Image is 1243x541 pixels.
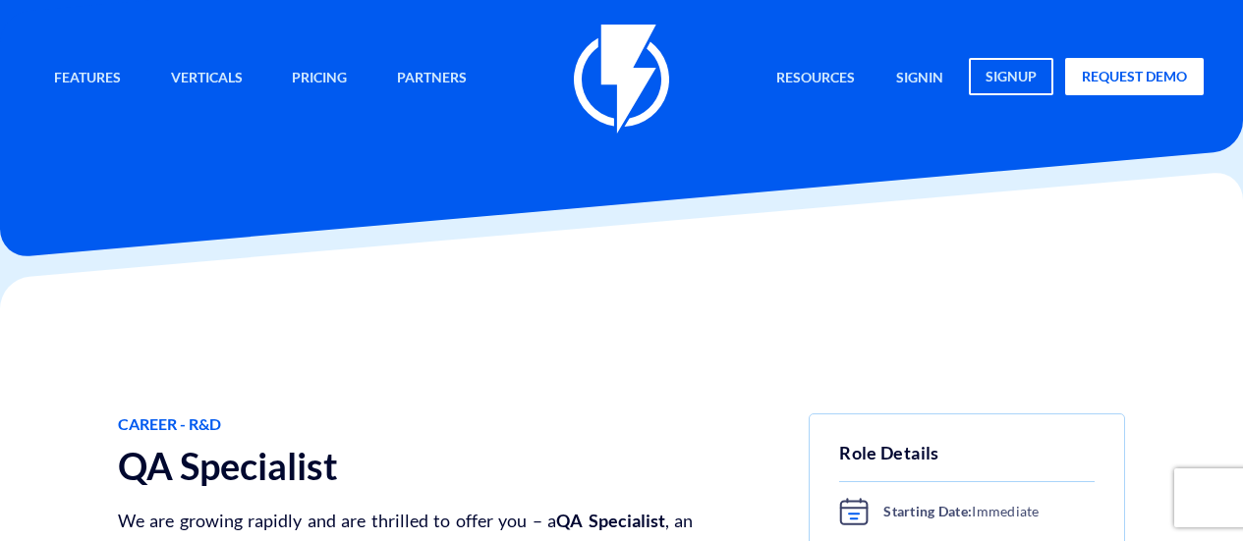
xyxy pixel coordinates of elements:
[762,58,870,100] a: Resources
[869,500,1095,523] span: Immediate
[382,58,481,100] a: Partners
[839,439,1095,482] h5: Role Details
[1065,58,1204,95] a: request demo
[118,413,693,436] span: Career - R&D
[881,58,958,100] a: signin
[556,510,665,531] strong: QA Specialist
[277,58,362,100] a: Pricing
[39,58,136,100] a: Features
[156,58,257,100] a: Verticals
[118,446,693,487] h1: QA Specialist
[839,497,869,526] img: asap.svg
[883,503,972,519] b: Starting Date:
[969,58,1053,95] a: signup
